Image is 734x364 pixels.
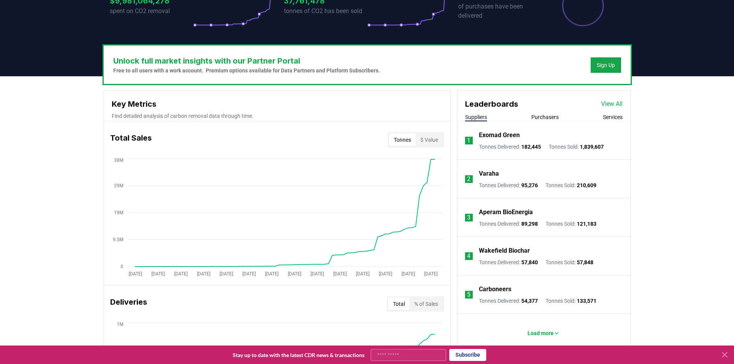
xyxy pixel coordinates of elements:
[546,297,596,305] p: Tonnes Sold :
[110,7,193,16] p: spent on CO2 removal
[465,98,518,110] h3: Leaderboards
[465,113,487,121] button: Suppliers
[479,208,533,217] a: Aperam BioEnergia
[242,271,255,277] tspan: [DATE]
[378,271,392,277] tspan: [DATE]
[479,181,538,189] p: Tonnes Delivered :
[112,112,443,120] p: Find detailed analysis of carbon removal data through time.
[479,131,520,140] a: Exomad Green
[287,271,301,277] tspan: [DATE]
[114,158,123,163] tspan: 38M
[467,290,470,299] p: 5
[580,144,604,150] span: 1,839,607
[603,113,623,121] button: Services
[388,298,410,310] button: Total
[117,322,123,327] tspan: 1M
[467,136,470,145] p: 1
[113,55,380,67] h3: Unlock full market insights with our Partner Portal
[521,182,538,188] span: 95,276
[479,258,538,266] p: Tonnes Delivered :
[479,169,499,178] a: Varaha
[479,285,511,294] a: Carboneers
[114,210,123,215] tspan: 19M
[577,259,593,265] span: 57,848
[197,271,210,277] tspan: [DATE]
[467,252,470,261] p: 4
[521,221,538,227] span: 89,298
[546,181,596,189] p: Tonnes Sold :
[546,220,596,228] p: Tonnes Sold :
[265,271,278,277] tspan: [DATE]
[333,271,346,277] tspan: [DATE]
[113,67,380,74] p: Free to all users with a work account. Premium options available for Data Partners and Platform S...
[479,246,530,255] a: Wakefield Biochar
[577,221,596,227] span: 121,183
[591,57,621,73] button: Sign Up
[479,297,538,305] p: Tonnes Delivered :
[410,298,443,310] button: % of Sales
[128,271,142,277] tspan: [DATE]
[112,98,443,110] h3: Key Metrics
[597,61,615,69] a: Sign Up
[521,325,566,341] button: Load more
[151,271,165,277] tspan: [DATE]
[531,113,559,121] button: Purchasers
[479,220,538,228] p: Tonnes Delivered :
[467,213,470,222] p: 3
[121,264,123,269] tspan: 0
[401,271,415,277] tspan: [DATE]
[114,183,123,188] tspan: 29M
[577,182,596,188] span: 210,609
[310,271,324,277] tspan: [DATE]
[527,329,554,337] p: Load more
[219,271,233,277] tspan: [DATE]
[467,174,470,184] p: 2
[577,298,596,304] span: 133,571
[356,271,369,277] tspan: [DATE]
[458,2,541,20] p: of purchases have been delivered
[416,134,443,146] button: $ Value
[521,298,538,304] span: 54,377
[284,7,367,16] p: tonnes of CO2 has been sold
[174,271,187,277] tspan: [DATE]
[424,271,437,277] tspan: [DATE]
[549,143,604,151] p: Tonnes Sold :
[389,134,416,146] button: Tonnes
[521,144,541,150] span: 182,445
[546,258,593,266] p: Tonnes Sold :
[113,237,123,242] tspan: 9.5M
[521,259,538,265] span: 57,840
[601,99,623,109] a: View All
[479,143,541,151] p: Tonnes Delivered :
[110,132,152,148] h3: Total Sales
[110,296,147,312] h3: Deliveries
